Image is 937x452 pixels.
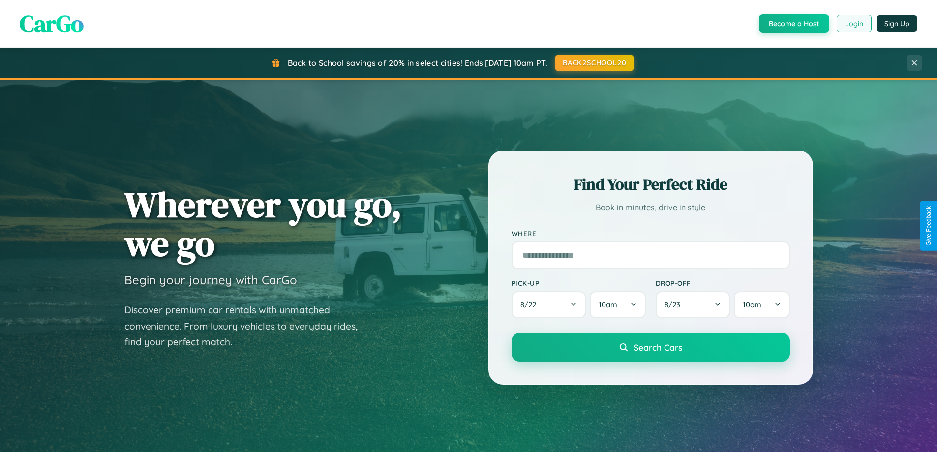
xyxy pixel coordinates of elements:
p: Discover premium car rentals with unmatched convenience. From luxury vehicles to everyday rides, ... [124,302,370,350]
p: Book in minutes, drive in style [512,200,790,214]
button: 8/23 [656,291,730,318]
button: 10am [590,291,645,318]
button: Become a Host [759,14,829,33]
span: Search Cars [634,342,682,353]
span: CarGo [20,7,84,40]
span: Back to School savings of 20% in select cities! Ends [DATE] 10am PT. [288,58,547,68]
label: Drop-off [656,279,790,287]
button: 8/22 [512,291,586,318]
span: 10am [743,300,761,309]
h3: Begin your journey with CarGo [124,272,297,287]
button: Search Cars [512,333,790,362]
label: Where [512,229,790,238]
button: Sign Up [877,15,917,32]
h2: Find Your Perfect Ride [512,174,790,195]
span: 8 / 22 [520,300,541,309]
button: Login [837,15,872,32]
div: Give Feedback [925,206,932,246]
button: BACK2SCHOOL20 [555,55,634,71]
button: 10am [734,291,789,318]
label: Pick-up [512,279,646,287]
h1: Wherever you go, we go [124,185,402,263]
span: 10am [599,300,617,309]
span: 8 / 23 [665,300,685,309]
